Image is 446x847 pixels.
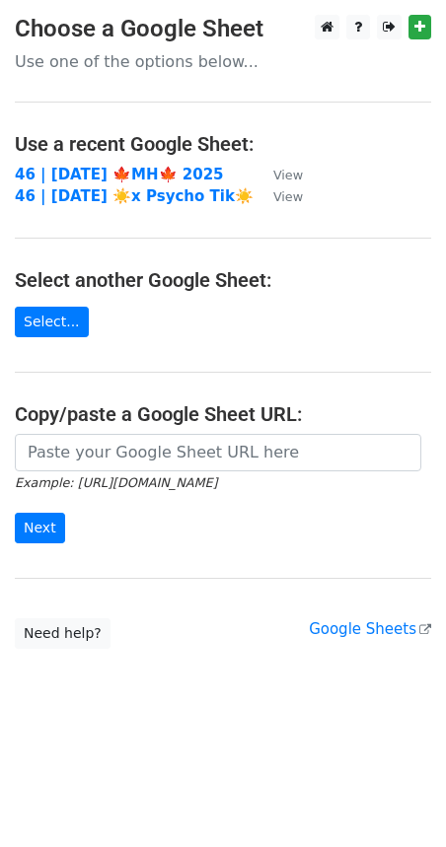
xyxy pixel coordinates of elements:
a: 46 | [DATE] ☀️x Psycho Tik☀️ [15,187,254,205]
input: Next [15,513,65,543]
p: Use one of the options below... [15,51,431,72]
small: View [273,168,303,182]
small: Example: [URL][DOMAIN_NAME] [15,475,217,490]
a: Select... [15,307,89,337]
a: View [254,187,303,205]
h4: Select another Google Sheet: [15,268,431,292]
a: Google Sheets [309,620,431,638]
a: 46 | [DATE] 🍁MH🍁 2025 [15,166,224,183]
a: View [254,166,303,183]
a: Need help? [15,618,111,649]
h4: Use a recent Google Sheet: [15,132,431,156]
small: View [273,189,303,204]
input: Paste your Google Sheet URL here [15,434,421,471]
h4: Copy/paste a Google Sheet URL: [15,402,431,426]
h3: Choose a Google Sheet [15,15,431,43]
iframe: Chat Widget [347,752,446,847]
